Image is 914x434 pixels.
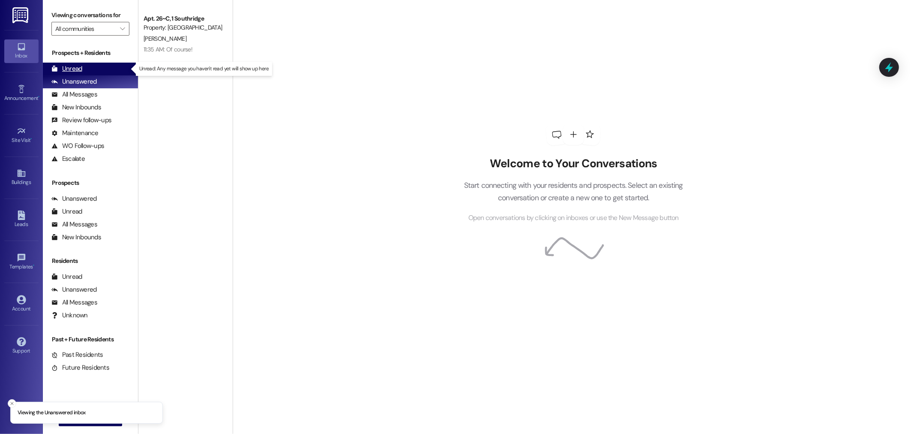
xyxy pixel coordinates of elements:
div: Prospects [43,178,138,187]
img: ResiDesk Logo [12,7,30,23]
span: • [38,94,39,100]
label: Viewing conversations for [51,9,129,22]
div: WO Follow-ups [51,142,104,151]
div: Property: [GEOGRAPHIC_DATA] [144,23,223,32]
a: Inbox [4,39,39,63]
div: 11:35 AM: Of course! [144,45,192,53]
div: Unread [51,207,82,216]
span: Open conversations by clicking on inboxes or use the New Message button [468,213,679,223]
input: All communities [55,22,116,36]
div: Apt. 26~C, 1 Southridge [144,14,223,23]
p: Start connecting with your residents and prospects. Select an existing conversation or create a n... [451,179,696,204]
a: Buildings [4,166,39,189]
a: Templates • [4,250,39,274]
div: Unread [51,64,82,73]
a: Account [4,292,39,316]
div: Maintenance [51,129,99,138]
div: Past Residents [51,350,103,359]
span: • [33,262,34,268]
div: Prospects + Residents [43,48,138,57]
p: Viewing the Unanswered inbox [18,409,86,417]
h2: Welcome to Your Conversations [451,157,696,171]
a: Site Visit • [4,124,39,147]
div: Residents [43,256,138,265]
div: New Inbounds [51,233,101,242]
div: All Messages [51,90,97,99]
div: Unanswered [51,77,97,86]
button: Close toast [8,399,16,408]
i:  [120,25,125,32]
div: Unread [51,272,82,281]
div: Past + Future Residents [43,335,138,344]
p: Unread: Any message you haven't read yet will show up here [139,65,269,72]
a: Support [4,335,39,358]
div: Escalate [51,154,85,163]
div: Unanswered [51,285,97,294]
div: Unanswered [51,194,97,203]
div: Review follow-ups [51,116,111,125]
div: Unknown [51,311,88,320]
div: Future Residents [51,363,109,372]
div: New Inbounds [51,103,101,112]
a: Leads [4,208,39,231]
div: All Messages [51,298,97,307]
span: [PERSON_NAME] [144,35,186,42]
span: • [31,136,32,142]
div: All Messages [51,220,97,229]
